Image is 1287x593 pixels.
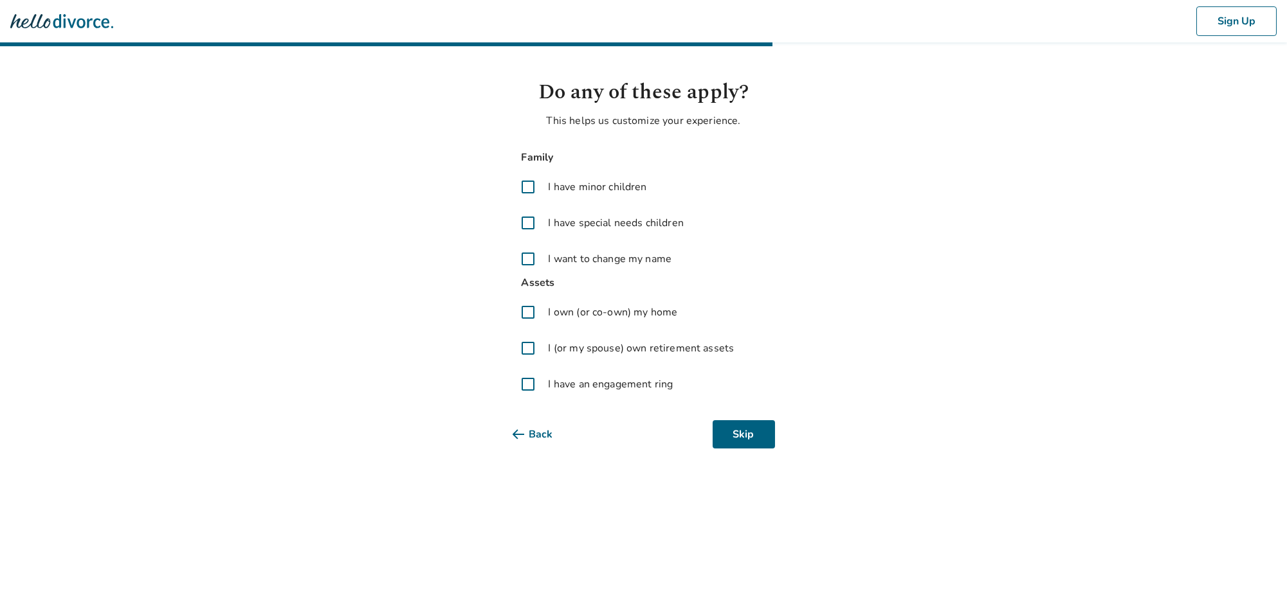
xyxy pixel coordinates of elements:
span: Assets [513,274,775,292]
span: Family [513,149,775,166]
button: Back [513,420,574,448]
button: Skip [713,420,775,448]
h1: Do any of these apply? [513,77,775,108]
span: I have an engagement ring [549,376,673,392]
span: I (or my spouse) own retirement assets [549,341,735,356]
span: I want to change my name [549,251,672,267]
img: Hello Divorce Logo [10,8,113,34]
button: Sign Up [1196,6,1277,36]
iframe: Chat Widget [1223,531,1287,593]
span: I have minor children [549,179,647,195]
p: This helps us customize your experience. [513,113,775,128]
span: I own (or co-own) my home [549,305,678,320]
span: I have special needs children [549,215,684,231]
